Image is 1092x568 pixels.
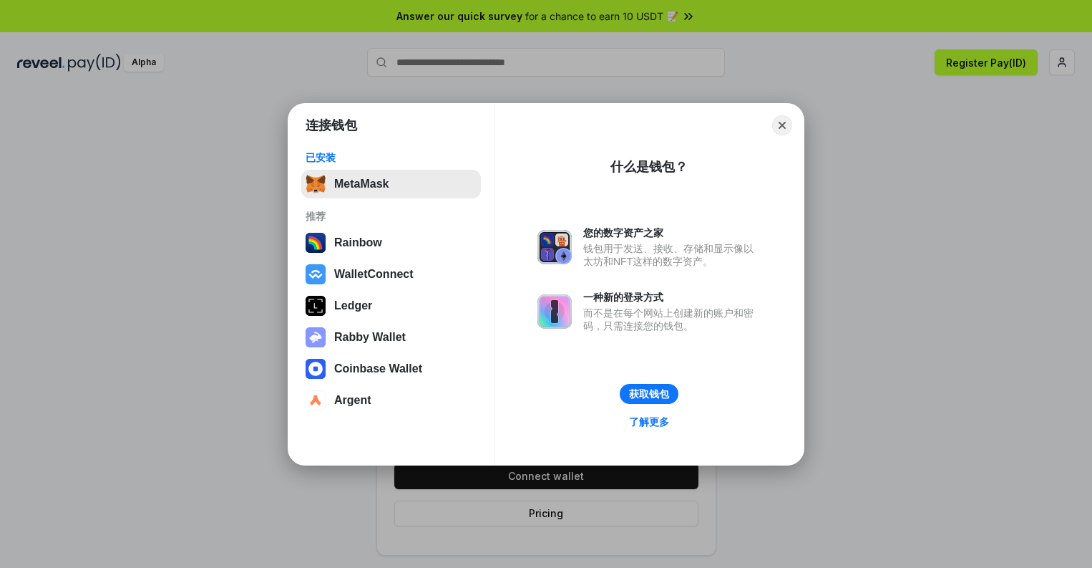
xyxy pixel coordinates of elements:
div: 而不是在每个网站上创建新的账户和密码，只需连接您的钱包。 [583,307,761,332]
div: Rabby Wallet [334,331,406,344]
button: WalletConnect [301,260,481,289]
a: 了解更多 [620,413,678,431]
div: Rainbow [334,236,382,249]
div: MetaMask [334,178,389,191]
img: svg+xml,%3Csvg%20xmlns%3D%22http%3A%2F%2Fwww.w3.org%2F2000%2Fsvg%22%20width%3D%2228%22%20height%3... [306,296,326,316]
div: 推荐 [306,210,477,223]
div: 了解更多 [629,415,669,428]
button: Ledger [301,292,481,320]
div: 获取钱包 [629,388,669,400]
button: MetaMask [301,170,481,198]
img: svg+xml,%3Csvg%20width%3D%2228%22%20height%3D%2228%22%20viewBox%3D%220%200%2028%2028%22%20fill%3D... [306,390,326,410]
div: Ledger [334,299,372,312]
img: svg+xml,%3Csvg%20xmlns%3D%22http%3A%2F%2Fwww.w3.org%2F2000%2Fsvg%22%20fill%3D%22none%22%20viewBox... [537,230,572,264]
h1: 连接钱包 [306,117,357,134]
button: 获取钱包 [620,384,678,404]
div: 什么是钱包？ [610,158,688,175]
button: Close [772,115,792,135]
img: svg+xml,%3Csvg%20width%3D%22120%22%20height%3D%22120%22%20viewBox%3D%220%200%20120%20120%22%20fil... [306,233,326,253]
button: Coinbase Wallet [301,355,481,383]
img: svg+xml,%3Csvg%20width%3D%2228%22%20height%3D%2228%22%20viewBox%3D%220%200%2028%2028%22%20fill%3D... [306,359,326,379]
button: Rainbow [301,228,481,257]
button: Argent [301,386,481,415]
div: 您的数字资产之家 [583,226,761,239]
img: svg+xml,%3Csvg%20fill%3D%22none%22%20height%3D%2233%22%20viewBox%3D%220%200%2035%2033%22%20width%... [306,174,326,194]
img: svg+xml,%3Csvg%20xmlns%3D%22http%3A%2F%2Fwww.w3.org%2F2000%2Fsvg%22%20fill%3D%22none%22%20viewBox... [306,327,326,347]
div: Argent [334,394,371,407]
div: WalletConnect [334,268,414,281]
div: Coinbase Wallet [334,362,422,375]
img: svg+xml,%3Csvg%20xmlns%3D%22http%3A%2F%2Fwww.w3.org%2F2000%2Fsvg%22%20fill%3D%22none%22%20viewBox... [537,294,572,329]
img: svg+xml,%3Csvg%20width%3D%2228%22%20height%3D%2228%22%20viewBox%3D%220%200%2028%2028%22%20fill%3D... [306,264,326,284]
div: 一种新的登录方式 [583,291,761,304]
div: 钱包用于发送、接收、存储和显示像以太坊和NFT这样的数字资产。 [583,242,761,268]
button: Rabby Wallet [301,323,481,352]
div: 已安装 [306,151,477,164]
